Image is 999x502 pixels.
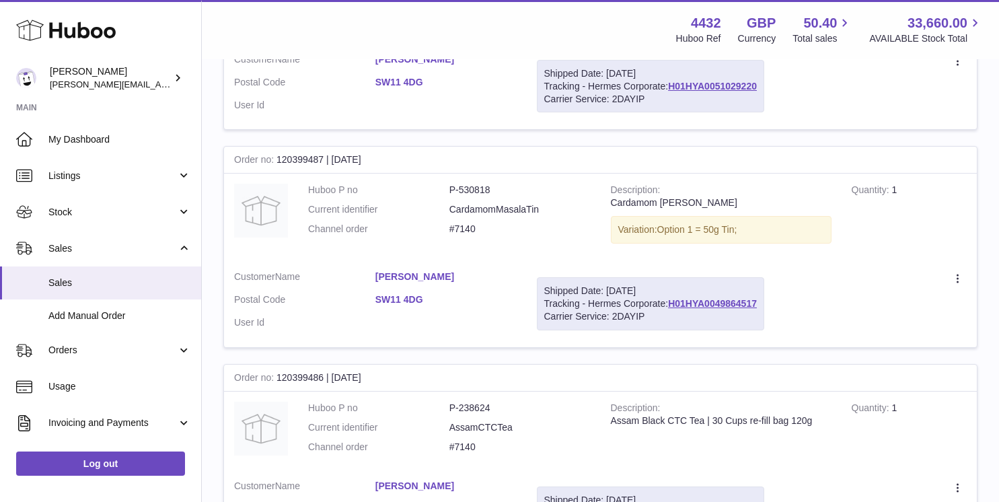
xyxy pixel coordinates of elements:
[234,480,375,496] dt: Name
[668,298,757,309] a: H01HYA0049864517
[908,14,967,32] span: 33,660.00
[611,402,661,417] strong: Description
[375,480,517,493] a: [PERSON_NAME]
[544,310,757,323] div: Carrier Service: 2DAYIP
[803,14,837,32] span: 50.40
[308,203,449,216] dt: Current identifier
[852,184,892,199] strong: Quantity
[544,93,757,106] div: Carrier Service: 2DAYIP
[308,223,449,236] dt: Channel order
[544,67,757,80] div: Shipped Date: [DATE]
[48,206,177,219] span: Stock
[792,14,852,45] a: 50.40 Total sales
[611,415,831,427] div: Assam Black CTC Tea | 30 Cups re-fill bag 120g
[738,32,776,45] div: Currency
[234,402,288,456] img: no-photo.jpg
[375,271,517,283] a: [PERSON_NAME]
[16,452,185,476] a: Log out
[691,14,721,32] strong: 4432
[50,79,270,89] span: [PERSON_NAME][EMAIL_ADDRESS][DOMAIN_NAME]
[449,421,591,434] dd: AssamCTCTea
[869,14,983,45] a: 33,660.00 AVAILABLE Stock Total
[234,76,375,92] dt: Postal Code
[308,402,449,415] dt: Huboo P no
[224,147,977,174] div: 120399487 | [DATE]
[842,174,977,260] td: 1
[48,310,191,322] span: Add Manual Order
[234,271,275,282] span: Customer
[747,14,776,32] strong: GBP
[308,421,449,434] dt: Current identifier
[48,277,191,289] span: Sales
[869,32,983,45] span: AVAILABLE Stock Total
[449,223,591,236] dd: #7140
[308,184,449,196] dt: Huboo P no
[48,133,191,146] span: My Dashboard
[611,216,831,244] div: Variation:
[375,53,517,66] a: [PERSON_NAME]
[234,372,276,386] strong: Order no
[48,417,177,429] span: Invoicing and Payments
[657,224,737,235] span: Option 1 = 50g Tin;
[449,184,591,196] dd: P-530818
[16,68,36,88] img: akhil@amalachai.com
[676,32,721,45] div: Huboo Ref
[234,293,375,310] dt: Postal Code
[48,344,177,357] span: Orders
[668,81,757,92] a: H01HYA0051029220
[449,441,591,454] dd: #7140
[537,277,764,330] div: Tracking - Hermes Corporate:
[537,60,764,113] div: Tracking - Hermes Corporate:
[544,285,757,297] div: Shipped Date: [DATE]
[234,154,276,168] strong: Order no
[48,242,177,255] span: Sales
[375,76,517,89] a: SW11 4DG
[449,203,591,216] dd: CardamomMasalaTin
[449,402,591,415] dd: P-238624
[842,392,977,470] td: 1
[792,32,852,45] span: Total sales
[234,99,375,112] dt: User Id
[48,380,191,393] span: Usage
[308,441,449,454] dt: Channel order
[234,184,288,238] img: no-photo.jpg
[234,54,275,65] span: Customer
[852,402,892,417] strong: Quantity
[234,271,375,287] dt: Name
[48,170,177,182] span: Listings
[611,184,661,199] strong: Description
[224,365,977,392] div: 120399486 | [DATE]
[611,196,831,209] div: Cardamom [PERSON_NAME]
[234,480,275,491] span: Customer
[375,293,517,306] a: SW11 4DG
[234,53,375,69] dt: Name
[234,316,375,329] dt: User Id
[50,65,171,91] div: [PERSON_NAME]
